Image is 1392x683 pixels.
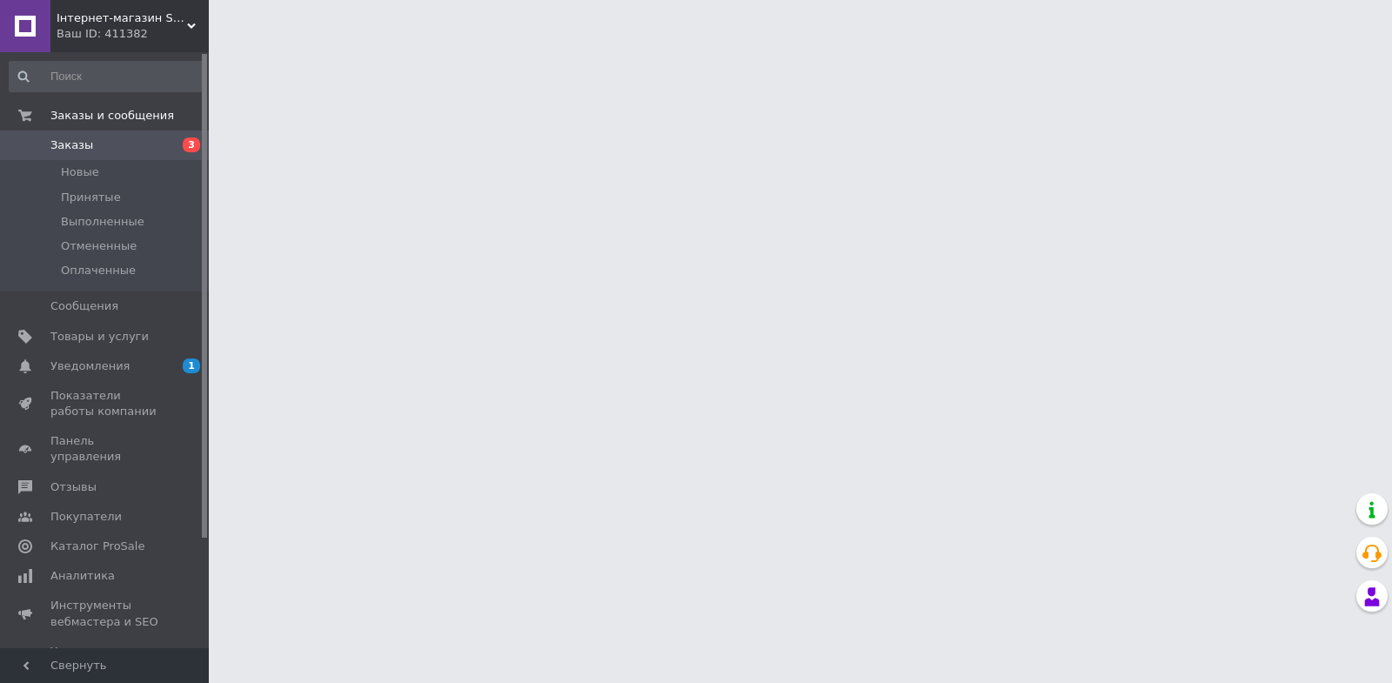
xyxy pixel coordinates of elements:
[50,479,97,495] span: Отзывы
[50,298,118,314] span: Сообщения
[50,433,161,465] span: Панель управления
[183,358,200,373] span: 1
[57,26,209,42] div: Ваш ID: 411382
[61,263,136,278] span: Оплаченные
[50,644,161,675] span: Управление сайтом
[61,238,137,254] span: Отмененные
[50,329,149,345] span: Товары и услуги
[183,137,200,152] span: 3
[61,190,121,205] span: Принятые
[50,568,115,584] span: Аналитика
[50,539,144,554] span: Каталог ProSale
[50,509,122,525] span: Покупатели
[61,164,99,180] span: Новые
[61,214,144,230] span: Выполненные
[50,137,93,153] span: Заказы
[50,388,161,419] span: Показатели работы компании
[50,598,161,629] span: Инструменты вебмастера и SEO
[9,61,205,92] input: Поиск
[57,10,187,26] span: Інтернет-магазин SMUZI MARKET – доставка по Україні. Оформляйте замовлення онлайн 24/7
[50,358,130,374] span: Уведомления
[50,108,174,124] span: Заказы и сообщения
